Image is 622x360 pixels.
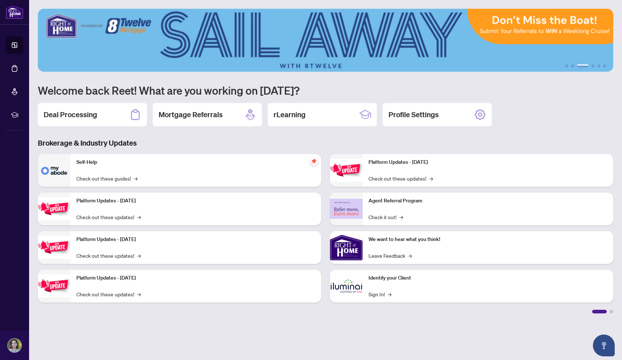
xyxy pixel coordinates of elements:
[76,252,141,260] a: Check out these updates!→
[597,64,600,67] button: 5
[76,158,315,166] p: Self-Help
[399,213,403,221] span: →
[368,197,607,205] p: Agent Referral Program
[38,83,613,97] h1: Welcome back Reet! What are you working on [DATE]?
[44,110,97,120] h2: Deal Processing
[6,5,23,19] img: logo
[565,64,568,67] button: 1
[76,290,141,298] a: Check out these updates!→
[76,197,315,205] p: Platform Updates - [DATE]
[388,290,391,298] span: →
[368,252,412,260] a: Leave Feedback→
[368,174,433,182] a: Check out these updates!→
[330,199,363,219] img: Agent Referral Program
[408,252,412,260] span: →
[8,339,21,352] img: Profile Icon
[76,174,137,182] a: Check out these guides!→
[429,174,433,182] span: →
[571,64,574,67] button: 2
[368,274,607,282] p: Identify your Client
[159,110,223,120] h2: Mortgage Referrals
[330,231,363,264] img: We want to hear what you think!
[76,213,141,221] a: Check out these updates!→
[591,64,594,67] button: 4
[577,64,589,67] button: 3
[38,154,71,187] img: Self-Help
[76,274,315,282] p: Platform Updates - [DATE]
[593,335,615,356] button: Open asap
[368,158,607,166] p: Platform Updates - [DATE]
[38,138,613,148] h3: Brokerage & Industry Updates
[330,270,363,302] img: Identify your Client
[38,236,71,259] img: Platform Updates - July 21, 2025
[368,290,391,298] a: Sign In!→
[137,290,141,298] span: →
[368,236,607,244] p: We want to hear what you think!
[274,110,306,120] h2: rLearning
[76,236,315,244] p: Platform Updates - [DATE]
[38,197,71,220] img: Platform Updates - September 16, 2025
[137,213,141,221] span: →
[368,213,403,221] a: Check it out!→
[38,274,71,297] img: Platform Updates - July 8, 2025
[310,157,318,166] span: pushpin
[603,64,606,67] button: 6
[330,159,363,182] img: Platform Updates - June 23, 2025
[388,110,439,120] h2: Profile Settings
[137,252,141,260] span: →
[38,9,613,72] img: Slide 2
[134,174,137,182] span: →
